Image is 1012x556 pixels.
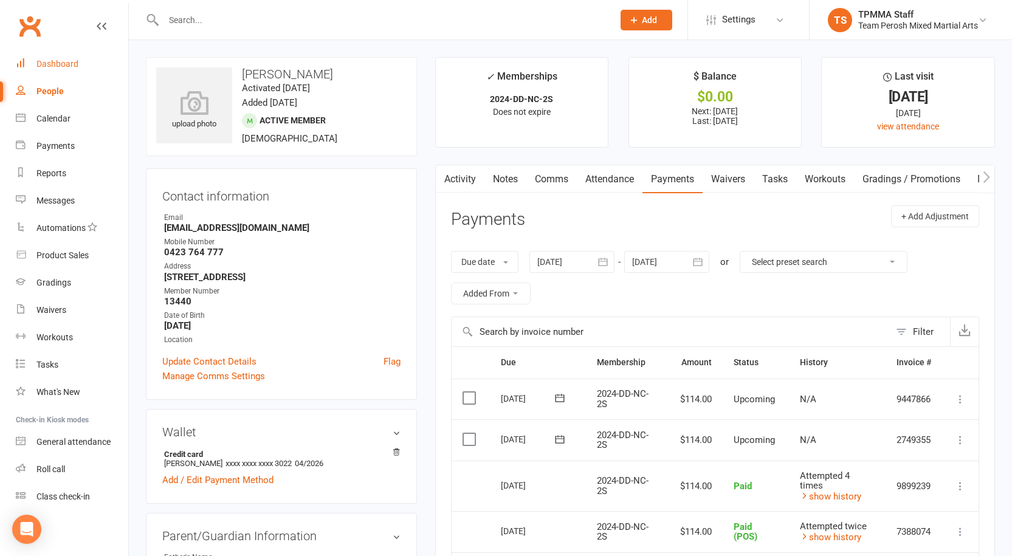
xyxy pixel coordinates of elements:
[16,297,128,324] a: Waivers
[640,106,791,126] p: Next: [DATE] Last: [DATE]
[734,521,757,543] span: Paid (POS)
[36,278,71,287] div: Gradings
[640,91,791,103] div: $0.00
[16,351,128,379] a: Tasks
[858,9,978,20] div: TPMMA Staff
[162,369,265,383] a: Manage Comms Settings
[295,459,323,468] span: 04/2026
[162,185,401,203] h3: Contact information
[451,210,525,229] h3: Payments
[734,434,775,445] span: Upcoming
[16,324,128,351] a: Workouts
[490,94,553,104] strong: 2024-DD-NC-2S
[734,394,775,405] span: Upcoming
[15,11,45,41] a: Clubworx
[669,511,723,552] td: $114.00
[642,165,703,193] a: Payments
[669,379,723,420] td: $114.00
[384,354,401,369] a: Flag
[720,255,729,269] div: or
[164,222,401,233] strong: [EMAIL_ADDRESS][DOMAIN_NAME]
[242,97,297,108] time: Added [DATE]
[890,317,950,346] button: Filter
[501,389,557,408] div: [DATE]
[160,12,605,29] input: Search...
[164,296,401,307] strong: 13440
[854,165,969,193] a: Gradings / Promotions
[225,459,292,468] span: xxxx xxxx xxxx 3022
[451,283,531,304] button: Added From
[486,71,494,83] i: ✓
[16,456,128,483] a: Roll call
[36,223,86,233] div: Automations
[734,481,752,492] span: Paid
[12,515,41,544] div: Open Intercom Messenger
[156,67,407,81] h3: [PERSON_NAME]
[162,354,256,369] a: Update Contact Details
[722,6,756,33] span: Settings
[621,10,672,30] button: Add
[833,106,983,120] div: [DATE]
[800,394,816,405] span: N/A
[913,324,934,339] div: Filter
[16,269,128,297] a: Gradings
[800,532,861,543] a: show history
[162,529,401,543] h3: Parent/Guardian Information
[36,360,58,369] div: Tasks
[796,165,854,193] a: Workouts
[597,388,649,410] span: 2024-DD-NC-2S
[493,107,551,117] span: Does not expire
[164,334,401,346] div: Location
[858,20,978,31] div: Team Perosh Mixed Martial Arts
[597,430,649,451] span: 2024-DD-NC-2S
[486,69,557,91] div: Memberships
[164,310,401,321] div: Date of Birth
[36,59,78,69] div: Dashboard
[586,347,669,378] th: Membership
[162,473,274,487] a: Add / Edit Payment Method
[597,475,649,496] span: 2024-DD-NC-2S
[164,247,401,258] strong: 0423 764 777
[16,379,128,406] a: What's New
[36,250,89,260] div: Product Sales
[452,317,890,346] input: Search by invoice number
[36,141,75,151] div: Payments
[800,521,867,532] span: Attempted twice
[16,78,128,105] a: People
[669,347,723,378] th: Amount
[36,387,80,397] div: What's New
[891,205,979,227] button: + Add Adjustment
[36,196,75,205] div: Messages
[694,69,737,91] div: $ Balance
[164,320,401,331] strong: [DATE]
[833,91,983,103] div: [DATE]
[490,347,586,378] th: Due
[16,105,128,132] a: Calendar
[16,242,128,269] a: Product Sales
[501,430,557,448] div: [DATE]
[436,165,484,193] a: Activity
[162,425,401,439] h3: Wallet
[800,434,816,445] span: N/A
[156,91,232,131] div: upload photo
[36,464,65,474] div: Roll call
[877,122,939,131] a: view attendance
[242,83,310,94] time: Activated [DATE]
[16,160,128,187] a: Reports
[36,168,66,178] div: Reports
[164,272,401,283] strong: [STREET_ADDRESS]
[36,86,64,96] div: People
[16,215,128,242] a: Automations
[242,133,337,144] span: [DEMOGRAPHIC_DATA]
[36,332,73,342] div: Workouts
[36,437,111,447] div: General attendance
[669,419,723,461] td: $114.00
[526,165,577,193] a: Comms
[597,521,649,543] span: 2024-DD-NC-2S
[36,114,71,123] div: Calendar
[36,492,90,501] div: Class check-in
[754,165,796,193] a: Tasks
[36,305,66,315] div: Waivers
[828,8,852,32] div: TS
[164,261,401,272] div: Address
